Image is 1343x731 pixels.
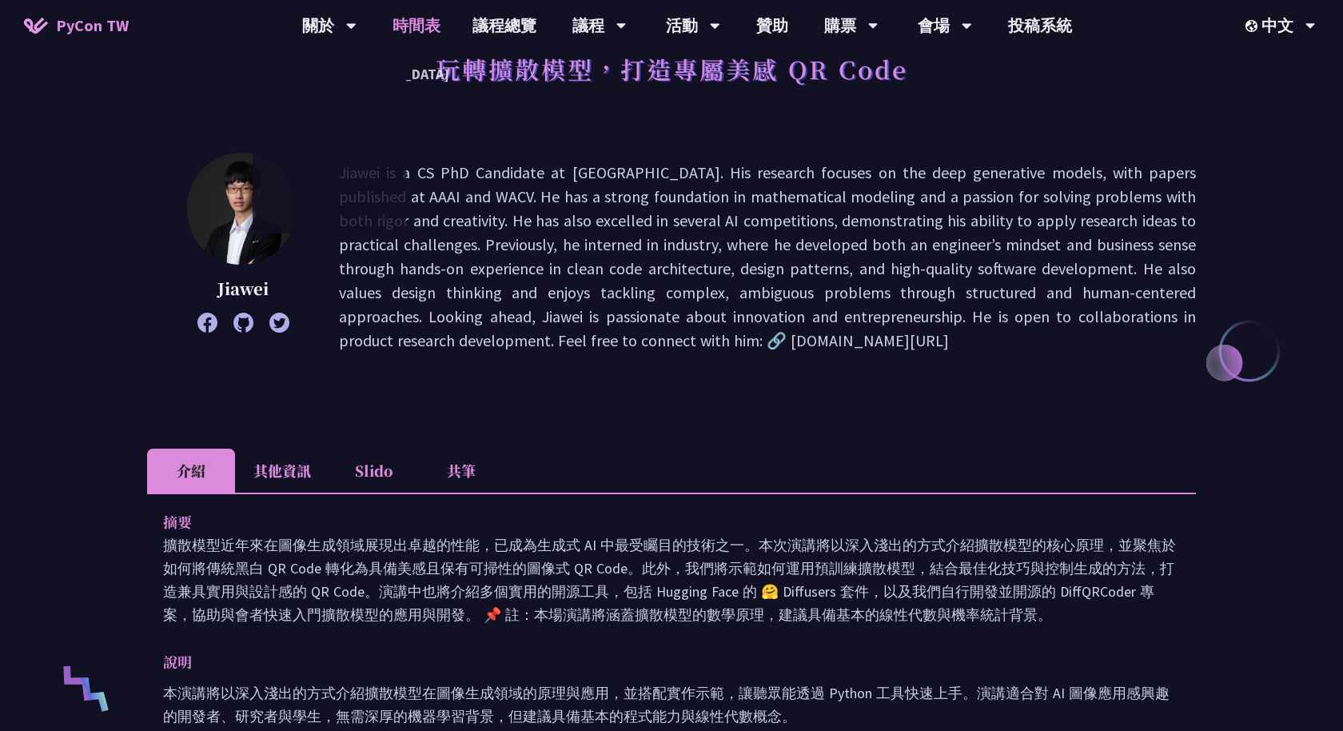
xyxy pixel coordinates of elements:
[339,161,1196,353] p: Jiawei is a CS PhD Candidate at [GEOGRAPHIC_DATA]. His research focuses on the deep generative mo...
[329,449,417,493] li: Slido
[187,153,295,265] img: Jiawei
[147,449,235,493] li: 介紹
[8,6,145,46] a: PyCon TW
[436,45,908,93] h1: 玩轉擴散模型，打造專屬美感 QR Code
[253,55,406,93] a: PyCon [GEOGRAPHIC_DATA]
[1245,20,1261,32] img: Locale Icon
[56,14,129,38] span: PyCon TW
[187,277,299,301] p: Jiawei
[235,449,329,493] li: 其他資訊
[24,18,48,34] img: Home icon of PyCon TW 2025
[417,449,505,493] li: 共筆
[163,681,1180,728] p: 本演講將以深入淺出的方式介紹擴散模型在圖像生成領域的原理與應用，並搭配實作示範，讓聽眾能透過 Python 工具快速上手。演講適合對 AI 圖像應用感興趣的開發者、研究者與學生，無需深厚的機器學...
[163,533,1180,626] p: 擴散模型近年來在圖像生成領域展現出卓越的性能，已成為生成式 AI 中最受矚目的技術之一。本次演講將以深入淺出的方式介紹擴散模型的核心原理，並聚焦於如何將傳統黑白 QR Code 轉化為具備美感且...
[163,510,1148,533] p: 摘要
[163,650,1148,673] p: 說明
